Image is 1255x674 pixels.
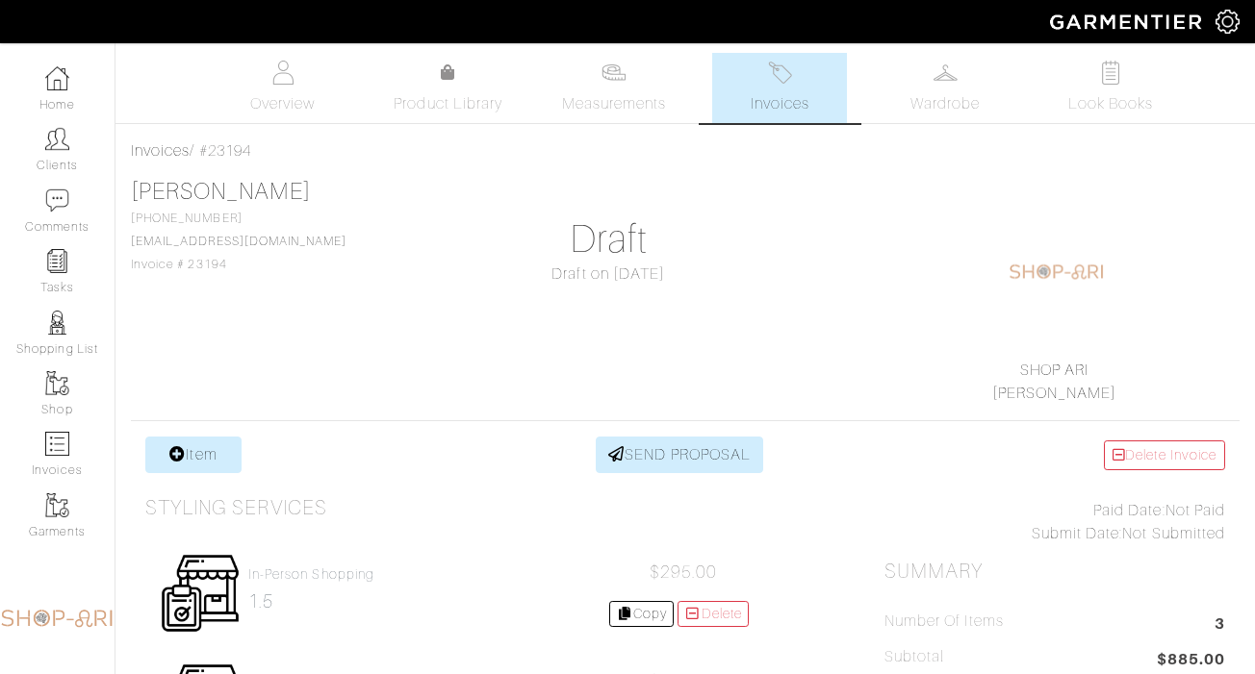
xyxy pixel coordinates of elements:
[438,262,779,286] div: Draft on [DATE]
[712,53,847,123] a: Invoices
[1032,525,1123,542] span: Submit Date:
[1020,362,1089,379] a: SHOP ARI
[381,62,516,115] a: Product Library
[45,66,69,90] img: dashboard-icon-dbcd8f5a0b271acd01030246c82b418ddd0df26cd7fceb0bd07c9910d44c42f6.png
[1093,502,1165,519] span: Paid Date:
[45,127,69,151] img: clients-icon-6bae9207a08558b7cb47a8932f037763ab4055f8c8b6bfacd5dc20c3e0201464.png
[250,92,315,115] span: Overview
[1043,53,1178,123] a: Look Books
[438,216,779,262] h1: Draft
[270,61,295,85] img: basicinfo-40fd8af6dae0f16599ec9e87c0ef1c0a1fdea2edbe929e3d69a839185d80c458.svg
[131,142,190,160] a: Invoices
[884,612,1004,631] h5: Number of Items
[394,92,502,115] span: Product Library
[131,235,346,248] a: [EMAIL_ADDRESS][DOMAIN_NAME]
[1009,224,1105,320] img: 1604236452839.png.png
[45,371,69,395] img: garments-icon-b7da505a4dc4fd61783c78ac3ca0ef83fa9d6f193b1c9dc38574b1d14d53ca28.png
[1216,10,1240,34] img: gear-icon-white-bd11855cb880d31180b6d7d6211b90ccbf57a29d726f0c71d8c61bd08dd39cc2.png
[1215,612,1225,638] span: 3
[45,188,69,212] img: comment-icon-a0a6a9ef722e966f86d9cbdc48e553b5cf19dbc54f86b18d962a5391bc8f6eb6.png
[1157,648,1225,674] span: $885.00
[609,601,674,627] a: Copy
[248,566,374,612] a: In-person shopping 1.5
[1068,92,1154,115] span: Look Books
[768,61,792,85] img: orders-27d20c2124de7fd6de4e0e44c1d41de31381a507db9b33961299e4e07d508b8c.svg
[160,553,241,634] img: Womens_Service-b2905c8a555b134d70f80a63ccd9711e5cb40bac1cff00c12a43f244cd2c1cd3.png
[547,53,682,123] a: Measurements
[1099,61,1123,85] img: todo-9ac3debb85659649dc8f770b8b6100bb5dab4b48dedcbae339e5042a72dfd3cc.svg
[145,437,242,473] a: Item
[248,590,374,612] h2: 1.5
[751,92,809,115] span: Invoices
[45,311,69,335] img: stylists-icon-eb353228a002819b7ec25b43dbf5f0378dd9e0616d9560372ff212230b889e62.png
[131,179,311,204] a: [PERSON_NAME]
[602,61,626,85] img: measurements-466bbee1fd09ba9460f595b01e5d73f9e2bff037440d3c8f018324cb6cdf7a4a.svg
[1040,5,1216,38] img: garmentier-logo-header-white-b43fb05a5012e4ada735d5af1a66efaba907eab6374d6393d1fbf88cb4ef424d.png
[45,432,69,456] img: orders-icon-0abe47150d42831381b5fb84f609e132dff9fe21cb692f30cb5eec754e2cba89.png
[145,496,327,520] h3: Styling Services
[992,385,1117,402] a: [PERSON_NAME]
[45,493,69,517] img: garments-icon-b7da505a4dc4fd61783c78ac3ca0ef83fa9d6f193b1c9dc38574b1d14d53ca28.png
[596,437,763,473] a: SEND PROPOSAL
[934,61,958,85] img: wardrobe-487a4870c1b7c33e795ec22d11cfc2ed9d08956e64fb3008fe2437562e282088.svg
[878,53,1012,123] a: Wardrobe
[910,92,980,115] span: Wardrobe
[248,566,374,583] h4: In-person shopping
[884,499,1225,545] div: Not Paid Not Submitted
[884,648,944,666] h5: Subtotal
[131,139,1240,162] div: / #23194
[884,560,1225,584] h2: Summary
[562,92,667,115] span: Measurements
[678,601,749,627] a: Delete
[650,562,717,582] span: $295.00
[45,249,69,273] img: reminder-icon-8004d30b9f0a5d33ae49ab947aed9ed385cf756f9e5892f1edd6e32f2345188e.png
[1104,440,1225,470] a: Delete Invoice
[131,212,346,271] span: [PHONE_NUMBER] Invoice # 23194
[216,53,350,123] a: Overview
